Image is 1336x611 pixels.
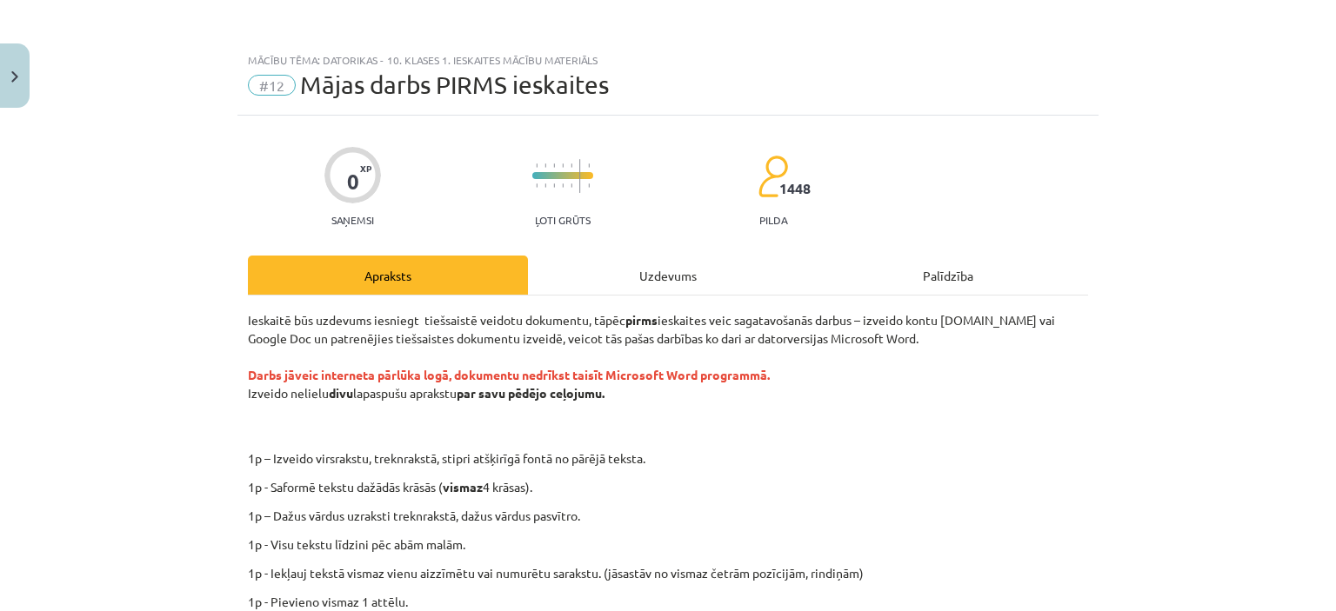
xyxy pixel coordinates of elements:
[346,449,1105,468] p: 1p – Izveido virsrakstu, treknrakstā, stipri atšķirīgā fontā no pārējā teksta.
[248,507,1088,525] p: 1p – Dažus vārdus uzraksti treknrakstā, dažus vārdus pasvītro.
[360,163,371,173] span: XP
[248,311,1088,439] p: Ieskaitē būs uzdevums iesniegt tiešsaistē veidotu dokumentu, tāpēc ieskaites veic sagatavošanās d...
[329,385,353,401] strong: divu
[248,367,770,382] strong: Darbs jāveic interneta pārlūka logā, dokumentu nedrīkst taisīt Microsoft Word programmā.
[625,312,658,328] strong: pirms
[553,183,555,188] img: icon-short-line-57e1e144782c952c97e751825c79c345078a6d821885a25fce030b3d8c18986b.svg
[248,54,1088,66] div: Mācību tēma: Datorikas - 10. klases 1. ieskaites mācību materiāls
[248,564,1088,582] p: 1p - Iekļauj tekstā vismaz vienu aizzīmētu vai numurētu sarakstu. (jāsastāv no vismaz četrām pozī...
[544,183,546,188] img: icon-short-line-57e1e144782c952c97e751825c79c345078a6d821885a25fce030b3d8c18986b.svg
[443,479,483,495] strong: vismaz
[457,385,605,401] strong: par savu pēdējo ceļojumu.
[758,155,788,198] img: students-c634bb4e5e11cddfef0936a35e636f08e4e9abd3cc4e673bd6f9a4125e45ecb1.svg
[300,70,609,99] span: Mājas darbs PIRMS ieskaites
[808,256,1088,295] div: Palīdzība
[571,183,572,188] img: icon-short-line-57e1e144782c952c97e751825c79c345078a6d821885a25fce030b3d8c18986b.svg
[248,478,1088,496] p: 1p - Saformē tekstu dažādās krāsās ( 4 krāsas).
[536,163,538,168] img: icon-short-line-57e1e144782c952c97e751825c79c345078a6d821885a25fce030b3d8c18986b.svg
[248,75,296,96] span: #12
[571,163,572,168] img: icon-short-line-57e1e144782c952c97e751825c79c345078a6d821885a25fce030b3d8c18986b.svg
[588,163,590,168] img: icon-short-line-57e1e144782c952c97e751825c79c345078a6d821885a25fce030b3d8c18986b.svg
[248,535,1088,554] p: 1p - Visu tekstu līdzini pēc abām malām.
[779,181,811,196] span: 1448
[347,169,359,194] div: 0
[324,214,381,226] p: Saņemsi
[535,214,591,226] p: Ļoti grūts
[11,71,18,83] img: icon-close-lesson-0947bae3869378f0d4975bcd49f059093ad1ed9edebbc8119c70593378902aed.svg
[588,183,590,188] img: icon-short-line-57e1e144782c952c97e751825c79c345078a6d821885a25fce030b3d8c18986b.svg
[528,256,808,295] div: Uzdevums
[544,163,546,168] img: icon-short-line-57e1e144782c952c97e751825c79c345078a6d821885a25fce030b3d8c18986b.svg
[579,159,581,193] img: icon-long-line-d9ea69661e0d244f92f715978eff75569469978d946b2353a9bb055b3ed8787d.svg
[553,163,555,168] img: icon-short-line-57e1e144782c952c97e751825c79c345078a6d821885a25fce030b3d8c18986b.svg
[562,163,564,168] img: icon-short-line-57e1e144782c952c97e751825c79c345078a6d821885a25fce030b3d8c18986b.svg
[248,593,1088,611] p: 1p - Pievieno vismaz 1 attēlu.
[759,214,787,226] p: pilda
[562,183,564,188] img: icon-short-line-57e1e144782c952c97e751825c79c345078a6d821885a25fce030b3d8c18986b.svg
[248,256,528,295] div: Apraksts
[536,183,538,188] img: icon-short-line-57e1e144782c952c97e751825c79c345078a6d821885a25fce030b3d8c18986b.svg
